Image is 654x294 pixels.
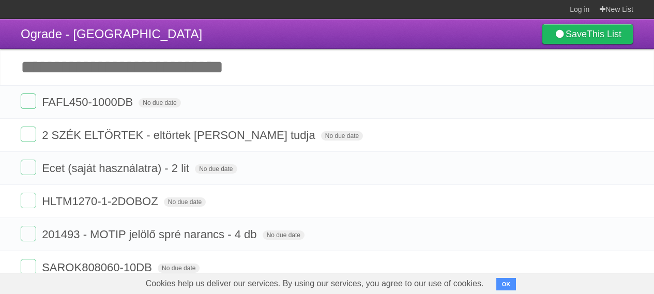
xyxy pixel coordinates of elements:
[21,94,36,109] label: Done
[21,193,36,208] label: Done
[135,273,494,294] span: Cookies help us deliver our services. By using our services, you agree to our use of cookies.
[587,29,621,39] b: This List
[21,226,36,241] label: Done
[321,131,363,141] span: No due date
[42,195,161,208] span: HLTM1270-1-2DOBOZ
[164,197,206,207] span: No due date
[42,96,135,109] span: FAFL450-1000DB
[158,264,200,273] span: No due date
[21,160,36,175] label: Done
[21,127,36,142] label: Done
[21,27,202,41] span: Ograde - [GEOGRAPHIC_DATA]
[195,164,237,174] span: No due date
[42,129,318,142] span: 2 SZÉK ELTÖRTEK - eltörtek [PERSON_NAME] tudja
[139,98,180,107] span: No due date
[496,278,516,290] button: OK
[542,24,633,44] a: SaveThis List
[42,162,192,175] span: Ecet (saját használatra) - 2 lit
[42,228,259,241] span: 201493 - MOTIP jelölő spré narancs - 4 db
[21,259,36,274] label: Done
[42,261,155,274] span: SAROK808060-10DB
[263,230,305,240] span: No due date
